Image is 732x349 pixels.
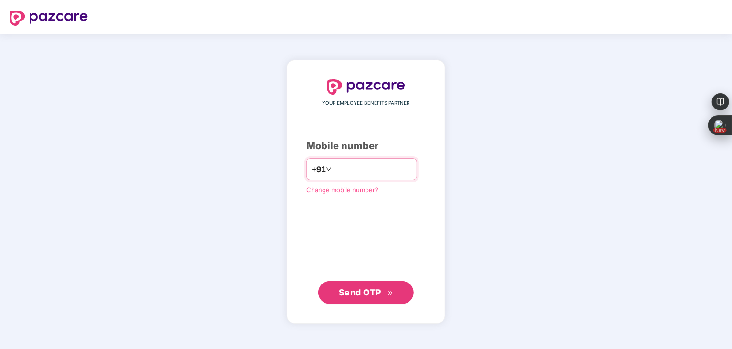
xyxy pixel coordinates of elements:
[312,164,326,175] span: +91
[318,281,414,304] button: Send OTPdouble-right
[339,287,381,297] span: Send OTP
[306,139,426,153] div: Mobile number
[327,79,405,95] img: logo
[326,166,332,172] span: down
[306,186,378,194] a: Change mobile number?
[10,11,88,26] img: logo
[387,290,394,296] span: double-right
[323,99,410,107] span: YOUR EMPLOYEE BENEFITS PARTNER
